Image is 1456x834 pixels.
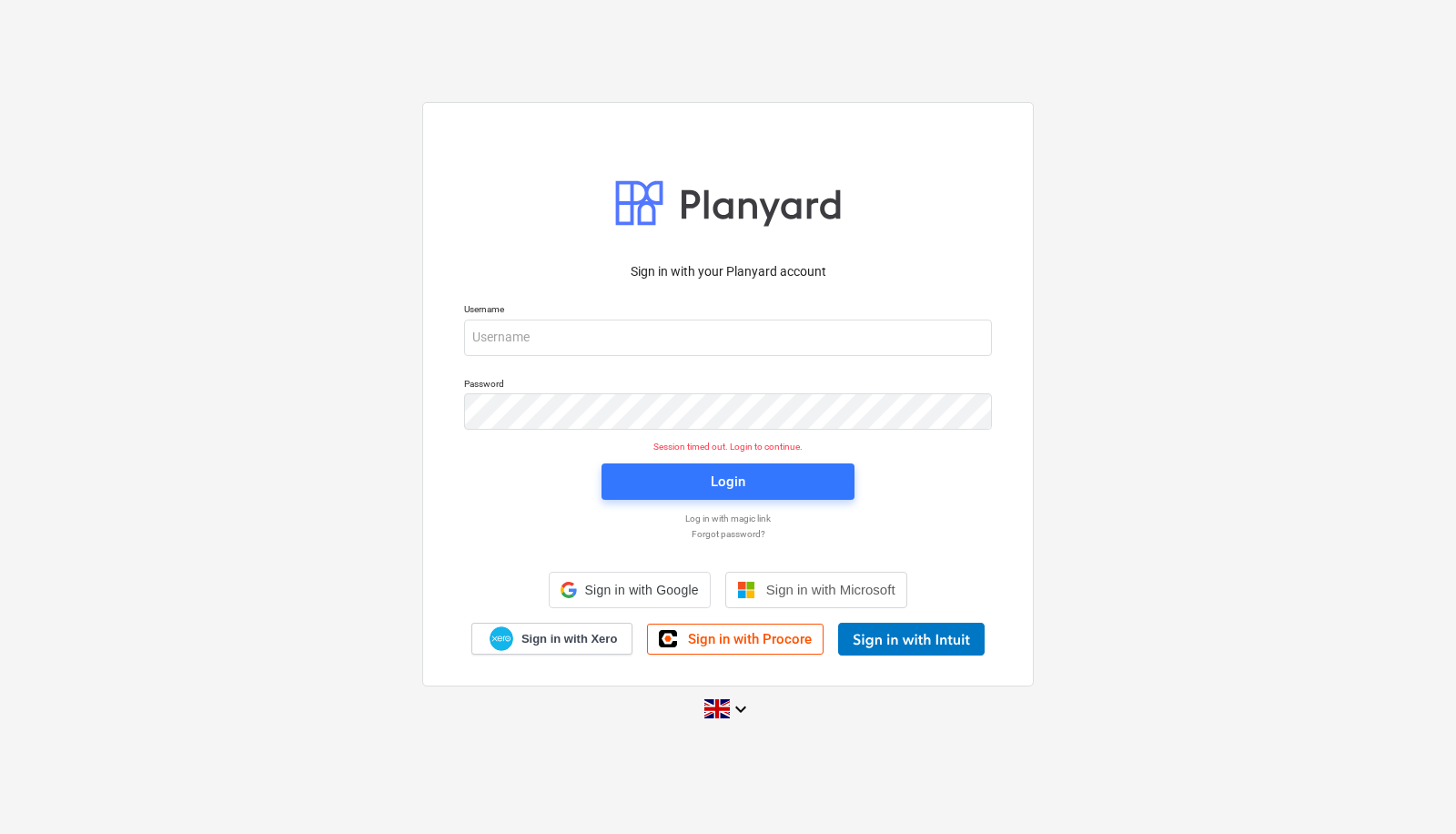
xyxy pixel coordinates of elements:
[464,378,992,393] p: Password
[688,631,812,647] span: Sign in with Procore
[521,631,617,647] span: Sign in with Xero
[455,528,1001,540] a: Forgot password?
[464,320,992,356] input: Username
[464,262,992,281] p: Sign in with your Planyard account
[711,470,745,493] div: Login
[464,303,992,319] p: Username
[647,624,824,655] a: Sign in with Procore
[730,698,752,720] i: keyboard_arrow_down
[471,623,633,655] a: Sign in with Xero
[584,583,698,597] span: Sign in with Google
[602,463,854,500] button: Login
[453,441,1003,453] p: Session timed out. Login to continue.
[737,581,755,599] img: Microsoft logo
[549,572,710,608] div: Sign in with Google
[766,582,895,597] span: Sign in with Microsoft
[455,513,1001,524] a: Log in with magic link
[490,626,513,651] img: Xero logo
